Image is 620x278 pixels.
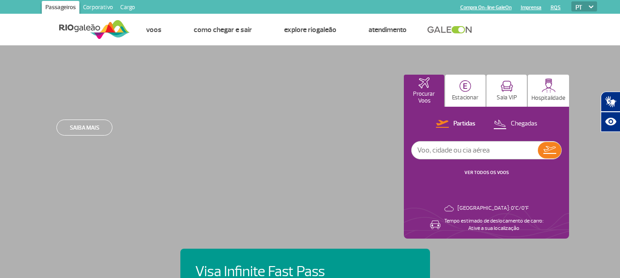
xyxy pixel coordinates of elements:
[412,142,538,159] input: Voo, cidade ou cia aérea
[453,120,475,128] p: Partidas
[531,95,565,102] p: Hospitalidade
[601,92,620,112] button: Abrir tradutor de língua de sinais.
[42,1,79,16] a: Passageiros
[521,5,542,11] a: Imprensa
[79,1,117,16] a: Corporativo
[511,120,537,128] p: Chegadas
[445,75,486,107] button: Estacionar
[462,169,512,176] button: VER TODOS OS VOOS
[486,75,527,107] button: Sala VIP
[458,205,529,212] p: [GEOGRAPHIC_DATA]: 0°C/0°F
[284,25,336,34] a: Explore RIOgaleão
[419,77,430,88] img: airplaneHomeActive.svg
[194,25,252,34] a: Como chegar e sair
[491,118,540,130] button: Chegadas
[452,94,479,101] p: Estacionar
[551,5,561,11] a: RQS
[433,118,478,130] button: Partidas
[528,75,569,107] button: Hospitalidade
[459,80,471,92] img: carParkingHome.svg
[542,78,556,93] img: hospitality.svg
[497,94,517,101] p: Sala VIP
[601,112,620,132] button: Abrir recursos assistivos.
[464,169,509,175] a: VER TODOS OS VOOS
[501,81,513,92] img: vipRoom.svg
[601,92,620,132] div: Plugin de acessibilidade da Hand Talk.
[117,1,139,16] a: Cargo
[369,25,407,34] a: Atendimento
[444,218,543,232] p: Tempo estimado de deslocamento de carro: Ative a sua localização
[460,5,512,11] a: Compra On-line GaleOn
[56,120,112,136] a: Saiba mais
[404,75,444,107] button: Procurar Voos
[146,25,162,34] a: Voos
[408,91,440,104] p: Procurar Voos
